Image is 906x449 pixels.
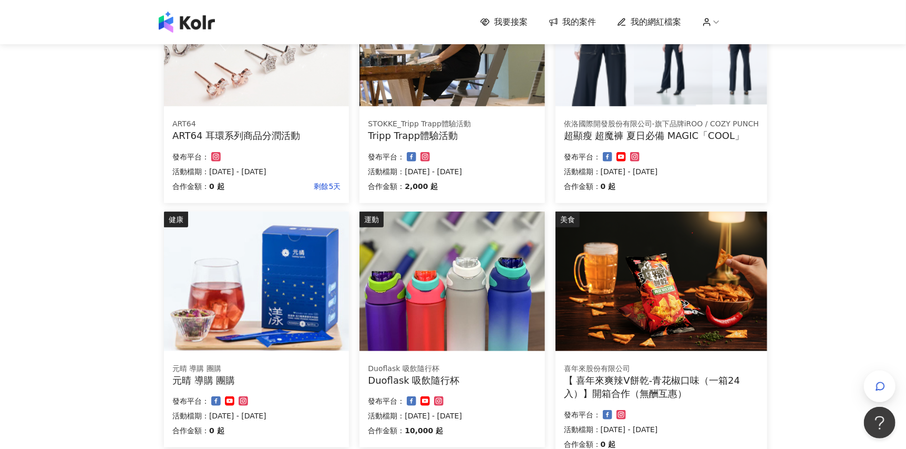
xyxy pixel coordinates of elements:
div: 運動 [359,212,384,227]
div: 【 喜年來爽辣V餅乾-青花椒口味（一箱24入）】開箱合作（無酬互惠） [564,374,759,400]
p: 發布平台： [368,395,405,407]
p: 發布平台： [172,151,209,163]
p: 合作金額： [368,180,405,193]
div: 美食 [555,212,580,227]
div: 元晴 導購 團購 [172,364,341,374]
a: 我的網紅檔案 [617,16,681,28]
p: 活動檔期：[DATE] - [DATE] [368,410,536,422]
div: 健康 [164,212,188,227]
p: 0 起 [601,180,616,193]
div: 依洛國際開發股份有限公司-旗下品牌iROO / COZY PUNCH [564,119,759,129]
div: Duoflask 吸飲隨行杯 [368,374,536,387]
p: 活動檔期：[DATE] - [DATE] [564,165,759,178]
p: 發布平台： [564,408,601,421]
p: 0 起 [209,424,224,437]
div: 喜年來股份有限公司 [564,364,759,374]
p: 0 起 [209,180,224,193]
p: 合作金額： [368,424,405,437]
p: 2,000 起 [405,180,438,193]
div: 超顯瘦 超魔褲 夏日必備 MAGIC「COOL」 [564,129,759,142]
img: logo [159,12,215,33]
iframe: Help Scout Beacon - Open [864,407,895,438]
span: 我的網紅檔案 [631,16,681,28]
img: 漾漾神｜活力莓果康普茶沖泡粉 [164,212,349,351]
a: 我的案件 [549,16,596,28]
p: 活動檔期：[DATE] - [DATE] [172,410,341,422]
p: 活動檔期：[DATE] - [DATE] [564,423,759,436]
p: 發布平台： [564,151,601,163]
div: Tripp Trapp體驗活動 [368,129,536,142]
p: 合作金額： [172,424,209,437]
a: 我要接案 [480,16,528,28]
div: STOKKE_Tripp Trapp體驗活動 [368,119,536,129]
img: Duoflask 吸飲隨行杯 [359,212,544,351]
div: ART64 耳環系列商品分潤活動 [172,129,341,142]
p: 合作金額： [172,180,209,193]
div: Duoflask 吸飲隨行杯 [368,364,536,374]
p: 10,000 起 [405,424,443,437]
div: ART64 [172,119,341,129]
span: 我要接案 [494,16,528,28]
img: 喜年來爽辣V餅乾-青花椒口味（一箱24入） [555,212,767,351]
span: 我的案件 [562,16,596,28]
p: 活動檔期：[DATE] - [DATE] [172,165,341,178]
p: 活動檔期：[DATE] - [DATE] [368,165,536,178]
p: 發布平台： [172,395,209,407]
p: 合作金額： [564,180,601,193]
div: 元晴 導購 團購 [172,374,341,387]
p: 剩餘5天 [224,180,341,193]
p: 發布平台： [368,151,405,163]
